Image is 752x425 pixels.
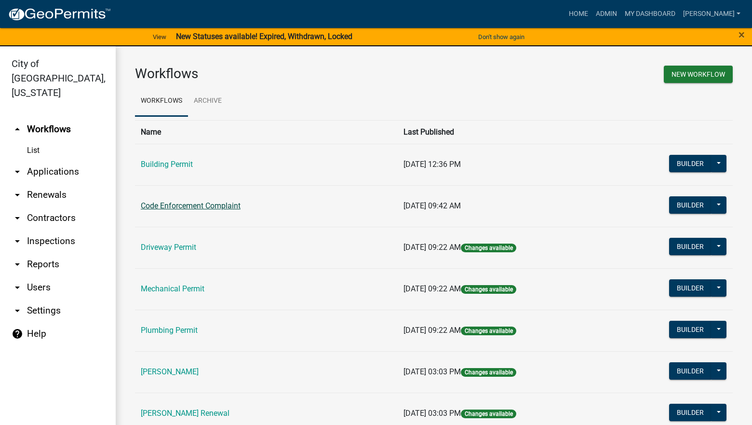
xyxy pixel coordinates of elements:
[12,235,23,247] i: arrow_drop_down
[669,321,712,338] button: Builder
[664,66,733,83] button: New Workflow
[403,201,461,210] span: [DATE] 09:42 AM
[12,166,23,178] i: arrow_drop_down
[149,29,170,45] a: View
[403,409,461,418] span: [DATE] 03:03 PM
[669,362,712,380] button: Builder
[669,404,712,421] button: Builder
[461,368,516,377] span: Changes available
[403,367,461,376] span: [DATE] 03:03 PM
[176,32,352,41] strong: New Statuses available! Expired, Withdrawn, Locked
[679,5,744,23] a: [PERSON_NAME]
[461,244,516,252] span: Changes available
[141,326,198,335] a: Plumbing Permit
[474,29,528,45] button: Don't show again
[592,5,621,23] a: Admin
[141,367,199,376] a: [PERSON_NAME]
[188,86,228,117] a: Archive
[403,243,461,252] span: [DATE] 09:22 AM
[12,328,23,340] i: help
[461,410,516,418] span: Changes available
[739,29,745,41] button: Close
[669,238,712,255] button: Builder
[12,123,23,135] i: arrow_drop_up
[12,305,23,316] i: arrow_drop_down
[403,160,461,169] span: [DATE] 12:36 PM
[461,327,516,335] span: Changes available
[669,279,712,297] button: Builder
[669,155,712,172] button: Builder
[461,285,516,294] span: Changes available
[621,5,679,23] a: My Dashboard
[141,284,204,293] a: Mechanical Permit
[141,243,196,252] a: Driveway Permit
[12,282,23,293] i: arrow_drop_down
[403,284,461,293] span: [DATE] 09:22 AM
[141,201,241,210] a: Code Enforcement Complaint
[669,196,712,214] button: Builder
[141,160,193,169] a: Building Permit
[12,259,23,270] i: arrow_drop_down
[403,326,461,335] span: [DATE] 09:22 AM
[135,120,398,144] th: Name
[565,5,592,23] a: Home
[135,86,188,117] a: Workflows
[739,28,745,41] span: ×
[12,189,23,201] i: arrow_drop_down
[12,212,23,224] i: arrow_drop_down
[135,66,427,82] h3: Workflows
[398,120,612,144] th: Last Published
[141,409,229,418] a: [PERSON_NAME] Renewal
